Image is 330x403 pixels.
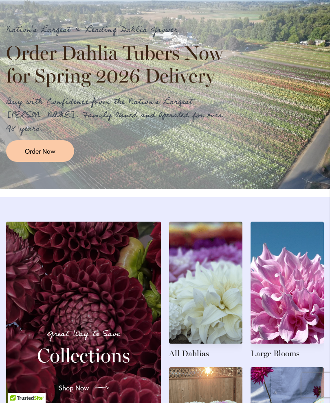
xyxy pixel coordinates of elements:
a: Order Now [6,140,74,162]
p: Great Way to Save [16,327,151,341]
p: Buy with Confidence from the Nation's Largest [PERSON_NAME]. Family Owned and Operated for over 9... [6,95,230,135]
h2: Collections [16,344,151,367]
h2: Order Dahlia Tubers Now for Spring 2026 Delivery [6,41,230,87]
span: Order Now [25,146,55,156]
p: Nation's Largest & Leading Dahlia Grower [6,23,230,37]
